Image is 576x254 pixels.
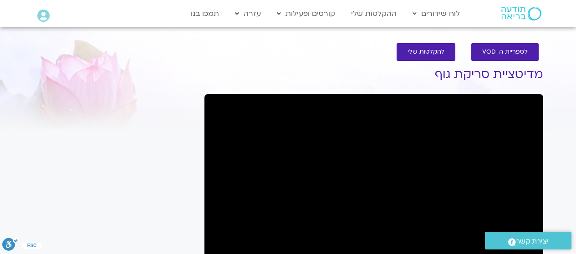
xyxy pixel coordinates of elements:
[230,5,265,22] a: עזרה
[272,5,340,22] a: קורסים ופעילות
[204,68,543,81] h1: מדיטציית סריקת גוף
[471,43,539,61] a: לספריית ה-VOD
[408,5,464,22] a: לוח שידורים
[186,5,224,22] a: תמכו בנו
[516,235,549,248] span: יצירת קשר
[408,49,444,55] span: להקלטות שלי
[501,7,541,20] img: תודעה בריאה
[485,232,571,249] a: יצירת קשר
[347,5,401,22] a: ההקלטות שלי
[397,43,455,61] a: להקלטות שלי
[482,49,528,55] span: לספריית ה-VOD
